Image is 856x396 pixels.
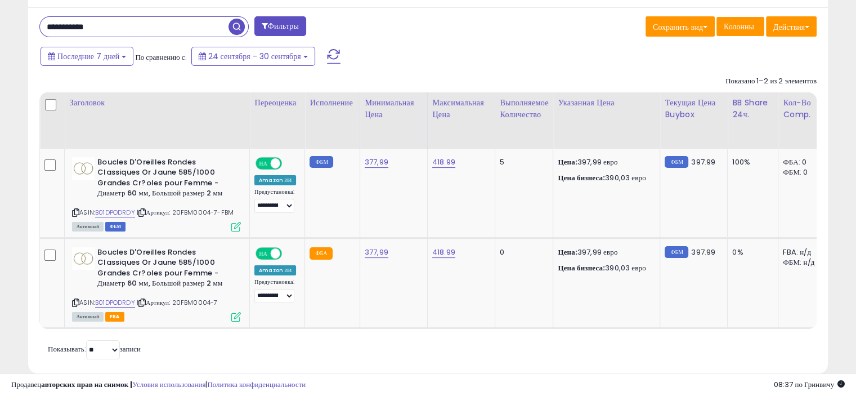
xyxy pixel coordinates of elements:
[773,21,805,33] font: Действия
[732,247,743,257] font: 0%
[132,379,205,390] a: Условия использования
[95,208,135,217] a: B01DPODRDY
[500,247,504,257] font: 0
[315,249,327,257] font: ФБА
[653,21,703,33] font: Сохранить вид
[41,379,132,390] font: авторских прав на снимок |
[500,157,504,167] font: 5
[691,157,715,167] font: 397.99
[208,51,301,62] font: 24 сентября - 30 сентября
[11,379,41,390] font: Продавец
[783,97,810,120] font: Кол-во Comp.
[365,247,388,257] font: 377,99
[670,248,683,256] font: ФБМ
[57,51,119,62] font: Последние 7 дней
[432,157,455,167] font: 418.99
[365,97,414,120] font: Минимальная цена
[72,222,104,232] span: Все листинги в настоящее время доступны для покупки на Amazon
[732,157,750,167] font: 100%
[254,278,294,286] font: Предустановка:
[110,224,121,230] font: ФБМ
[577,247,618,257] font: 397,99 евро
[120,344,141,354] font: записи
[665,97,715,120] font: Текущая цена Buybox
[558,97,614,108] font: Указанная цена
[558,247,577,257] font: Цена:
[254,188,294,196] font: Предустановка:
[41,47,133,66] button: Последние 7 дней
[79,208,95,217] font: ASIN:
[97,157,222,199] font: Boucles D'Oreilles Rondes Classiques Or Jaune 585/1000 Grandes Cr?oles pour Femme - Диаметр 60 мм...
[97,247,222,289] font: Boucles D'Oreilles Rondes Classiques Or Jaune 585/1000 Grandes Cr?oles pour Femme - Диаметр 60 мм...
[135,52,186,63] font: По сравнению с:
[72,157,95,180] img: 31PoF8j4i8L._SL40_.jpg
[432,157,455,168] a: 418.99
[558,262,605,273] font: Цена бизнеса:
[77,314,99,320] font: Активный
[670,158,683,166] font: ФБМ
[259,250,267,257] font: НА
[77,224,99,230] font: Активный
[146,208,234,217] font: Артикул: 20FBM0004-7-FBM
[254,16,307,36] button: Фильтры
[315,158,328,166] font: ФБМ
[254,97,296,108] font: Переоценка
[577,157,618,167] font: 397,99 евро
[432,247,455,257] font: 418.99
[500,97,548,120] font: Выполняемое количество
[774,379,834,390] font: 08:37 по Гринвичу
[69,97,105,108] font: Заголовок
[725,75,817,86] font: Показано 1–2 из 2 элементов
[646,16,715,37] button: Сохранить вид
[95,298,135,308] a: B01DPODRDY
[691,247,715,257] font: 397.99
[766,16,817,37] button: Действия
[72,247,95,270] img: 31PoF8j4i8L._SL40_.jpg
[72,312,104,322] span: Все листинги в настоящее время доступны для покупки на Amazon
[48,344,86,354] font: Показывать:
[783,157,806,167] font: ФБА: 0
[259,177,292,184] font: Amazon ИИ
[191,47,315,66] button: 24 сентября - 30 сентября
[774,379,845,390] span: 2025-10-8 08:52 GMT
[259,159,267,167] font: НА
[732,97,768,120] font: BB Share 24ч.
[605,262,646,273] font: 390,03 евро
[310,97,352,108] font: Исполнение
[432,97,484,120] font: Максимальная цена
[716,17,764,36] button: Колонны
[146,298,217,307] font: Артикул: 20FBM0004-7
[110,314,120,320] font: FBA
[724,21,754,32] font: Колонны
[783,247,811,257] font: FBA: н/д
[205,379,207,390] font: |
[365,157,388,168] a: 377,99
[783,257,814,268] font: ФБМ: н/д
[259,267,292,274] font: Amazon ИИ
[137,298,138,307] font: |
[137,208,138,217] font: |
[268,20,299,32] font: Фильтры
[365,247,388,258] a: 377,99
[365,157,388,167] font: 377,99
[558,157,577,167] font: Цена:
[783,167,808,177] font: ФБМ: 0
[207,379,306,390] a: Политика конфиденциальности
[432,247,455,258] a: 418.99
[79,298,95,307] font: ASIN:
[558,172,605,183] font: Цена бизнеса:
[605,172,646,183] font: 390,03 евро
